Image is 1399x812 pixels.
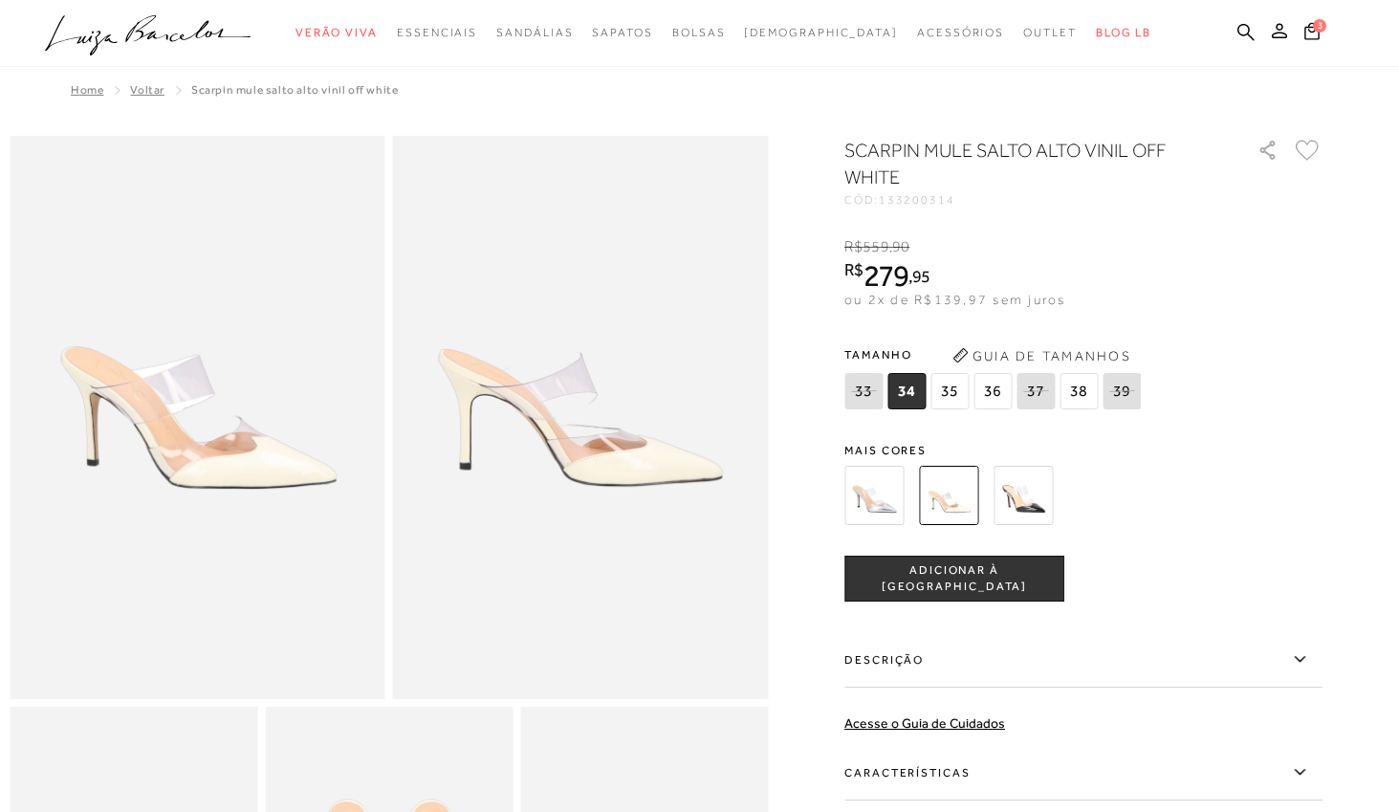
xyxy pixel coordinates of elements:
[887,373,926,409] span: 34
[744,26,898,39] span: [DEMOGRAPHIC_DATA]
[295,15,378,51] a: noSubCategoriesText
[1313,19,1326,33] span: 3
[844,715,1005,731] a: Acesse o Guia de Cuidados
[1299,21,1325,47] button: 3
[879,193,955,207] span: 133200314
[71,83,103,97] a: Home
[844,137,1203,190] h1: SCARPIN MULE SALTO ALTO VINIL OFF WHITE
[744,15,898,51] a: noSubCategoriesText
[908,268,930,285] i: ,
[397,15,477,51] a: noSubCategoriesText
[863,238,888,255] span: 559
[397,26,477,39] span: Essenciais
[863,258,908,293] span: 279
[1103,373,1141,409] span: 39
[912,266,930,286] span: 95
[973,373,1012,409] span: 36
[844,445,1322,456] span: Mais cores
[592,15,652,51] a: noSubCategoriesText
[393,136,769,699] img: image
[844,632,1322,688] label: Descrição
[994,466,1053,525] img: SCARPIN MULE SALTO ALTO VINIL PRETO
[889,238,910,255] i: ,
[1023,15,1077,51] a: noSubCategoriesText
[496,15,573,51] a: noSubCategoriesText
[917,26,1004,39] span: Acessórios
[946,340,1137,371] button: Guia de Tamanhos
[919,466,978,525] img: SCARPIN MULE SALTO ALTO VINIL OFF WHITE
[10,136,385,699] img: image
[845,562,1063,596] span: ADICIONAR À [GEOGRAPHIC_DATA]
[1023,26,1077,39] span: Outlet
[592,26,652,39] span: Sapatos
[917,15,1004,51] a: noSubCategoriesText
[930,373,969,409] span: 35
[844,745,1322,801] label: Características
[844,466,904,525] img: MULE SALTO ALTO FINO EM COURO METALIZADO PRATA COM TIRA DE VINIL
[844,261,863,278] i: R$
[191,83,398,97] span: SCARPIN MULE SALTO ALTO VINIL OFF WHITE
[1016,373,1055,409] span: 37
[496,26,573,39] span: Sandálias
[844,556,1064,602] button: ADICIONAR À [GEOGRAPHIC_DATA]
[130,83,164,97] a: Voltar
[844,238,863,255] i: R$
[1096,26,1151,39] span: BLOG LB
[844,340,1146,369] span: Tamanho
[1096,15,1151,51] a: BLOG LB
[295,26,378,39] span: Verão Viva
[844,373,883,409] span: 33
[892,238,909,255] span: 90
[672,15,726,51] a: noSubCategoriesText
[672,26,726,39] span: Bolsas
[1060,373,1098,409] span: 38
[844,292,1065,307] span: ou 2x de R$139,97 sem juros
[844,194,1227,206] div: CÓD:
